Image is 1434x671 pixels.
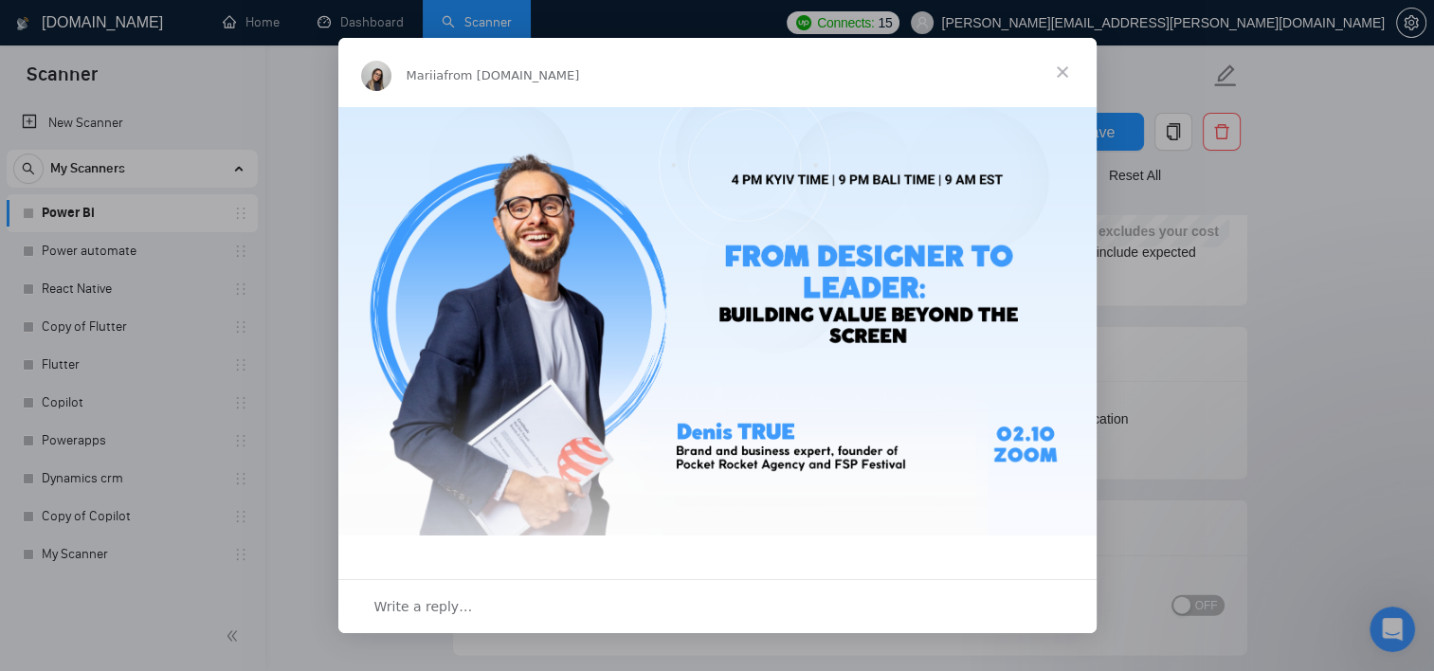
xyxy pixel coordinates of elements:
img: Profile image for Mariia [361,61,391,91]
span: Close [1028,38,1097,106]
span: from [DOMAIN_NAME] [444,68,579,82]
span: Mariia [407,68,445,82]
div: Open conversation and reply [338,579,1097,633]
span: Write a reply… [374,594,473,619]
